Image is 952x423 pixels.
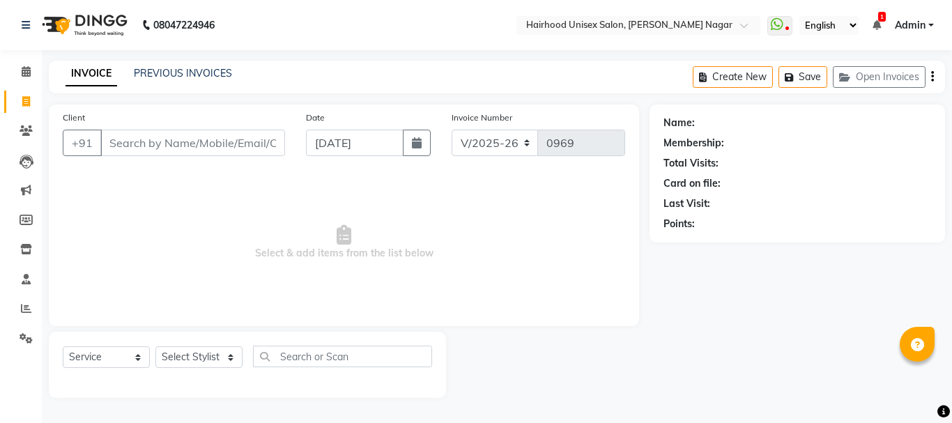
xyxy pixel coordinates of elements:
button: Create New [693,66,773,88]
div: Card on file: [663,176,721,191]
img: logo [36,6,131,45]
input: Search or Scan [253,346,432,367]
input: Search by Name/Mobile/Email/Code [100,130,285,156]
div: Points: [663,217,695,231]
div: Membership: [663,136,724,151]
span: Select & add items from the list below [63,173,625,312]
label: Client [63,111,85,124]
div: Name: [663,116,695,130]
label: Invoice Number [452,111,512,124]
b: 08047224946 [153,6,215,45]
div: Total Visits: [663,156,719,171]
a: INVOICE [66,61,117,86]
label: Date [306,111,325,124]
a: 1 [873,19,881,31]
div: Last Visit: [663,197,710,211]
button: Open Invoices [833,66,926,88]
a: PREVIOUS INVOICES [134,67,232,79]
span: 1 [878,12,886,22]
button: Save [778,66,827,88]
button: +91 [63,130,102,156]
span: Admin [895,18,926,33]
